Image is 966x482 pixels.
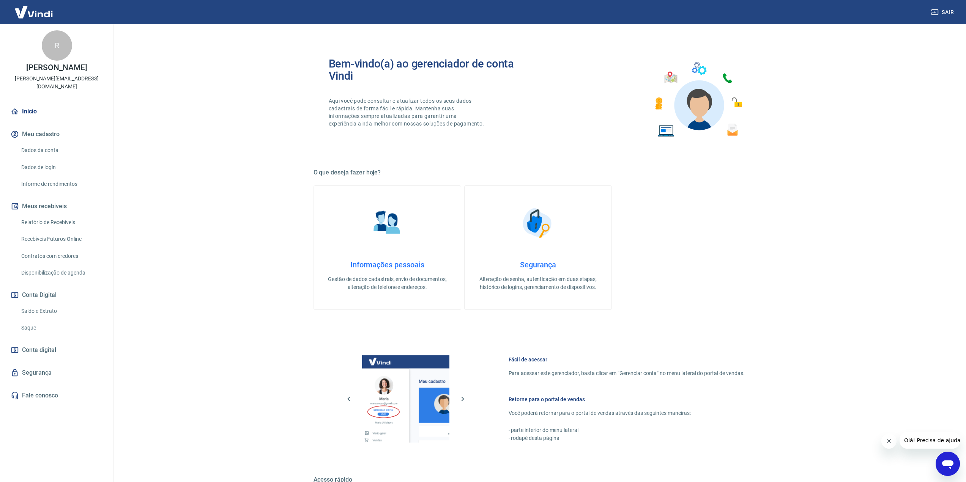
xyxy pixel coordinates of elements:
p: Alteração de senha, autenticação em duas etapas, histórico de logins, gerenciamento de dispositivos. [477,275,599,291]
img: Vindi [9,0,58,24]
a: Início [9,103,104,120]
span: Olá! Precisa de ajuda? [5,5,64,11]
iframe: Mensagem da empresa [900,432,960,449]
h6: Retorne para o portal de vendas [509,396,745,403]
p: - rodapé desta página [509,434,745,442]
h4: Segurança [477,260,599,269]
a: Segurança [9,364,104,381]
img: Imagem de um avatar masculino com diversos icones exemplificando as funcionalidades do gerenciado... [648,58,748,141]
iframe: Botão para abrir a janela de mensagens [936,452,960,476]
p: Para acessar este gerenciador, basta clicar em “Gerenciar conta” no menu lateral do portal de ven... [509,369,745,377]
a: Dados da conta [18,143,104,158]
a: SegurançaSegurançaAlteração de senha, autenticação em duas etapas, histórico de logins, gerenciam... [464,185,612,310]
a: Recebíveis Futuros Online [18,231,104,247]
p: [PERSON_NAME][EMAIL_ADDRESS][DOMAIN_NAME] [6,75,107,91]
a: Dados de login [18,160,104,175]
p: Gestão de dados cadastrais, envio de documentos, alteração de telefone e endereços. [326,275,449,291]
a: Disponibilização de agenda [18,265,104,281]
a: Fale conosco [9,387,104,404]
p: Você poderá retornar para o portal de vendas através das seguintes maneiras: [509,409,745,417]
h6: Fácil de acessar [509,356,745,363]
button: Meu cadastro [9,126,104,143]
iframe: Fechar mensagem [881,433,897,449]
span: Conta digital [22,345,56,355]
img: Segurança [519,204,557,242]
p: - parte inferior do menu lateral [509,426,745,434]
button: Sair [930,5,957,19]
img: Informações pessoais [368,204,406,242]
a: Conta digital [9,342,104,358]
h2: Bem-vindo(a) ao gerenciador de conta Vindi [329,58,538,82]
div: R [42,30,72,61]
button: Conta Digital [9,287,104,303]
h4: Informações pessoais [326,260,449,269]
a: Relatório de Recebíveis [18,215,104,230]
a: Informe de rendimentos [18,176,104,192]
img: Imagem da dashboard mostrando o botão de gerenciar conta na sidebar no lado esquerdo [362,355,449,443]
a: Informações pessoaisInformações pessoaisGestão de dados cadastrais, envio de documentos, alteraçã... [314,185,461,310]
p: Aqui você pode consultar e atualizar todos os seus dados cadastrais de forma fácil e rápida. Mant... [329,97,486,127]
a: Contratos com credores [18,248,104,264]
button: Meus recebíveis [9,198,104,215]
a: Saldo e Extrato [18,303,104,319]
a: Saque [18,320,104,336]
h5: O que deseja fazer hoje? [314,169,763,176]
p: [PERSON_NAME] [26,64,87,72]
